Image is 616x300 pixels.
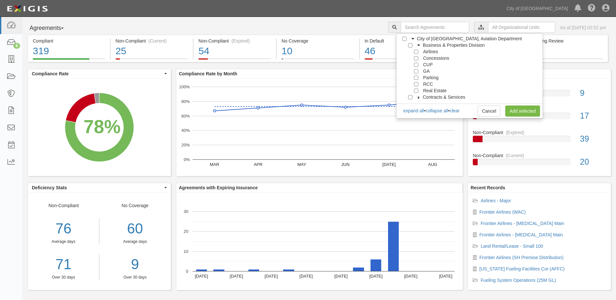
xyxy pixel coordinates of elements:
div: In Default [365,38,437,44]
span: Parking [423,75,438,80]
span: Compliance Rate [32,70,163,77]
div: (Current) [506,152,524,159]
div: 7 [531,44,603,58]
div: (Current) [148,38,167,44]
a: Non-Compliant(Current)20 [473,152,606,170]
div: Average days [28,239,99,244]
img: logo-5460c22ac91f19d4615b14bd174203de0afe785f0fc80cf4dbbc73dc1793850b.png [5,3,50,15]
text: 10 [183,249,188,254]
text: [DATE] [299,274,313,279]
input: Search Agreements [401,22,469,33]
div: 20 [575,156,611,168]
text: 0 [186,269,188,274]
div: Non-Compliant [28,202,99,280]
text: 100% [179,84,190,89]
a: No Coverage10 [277,58,359,63]
text: 80% [181,99,190,104]
div: 78% [83,114,120,140]
a: [US_STATE] Fueling Facilities Cor (AFFC) [479,266,564,271]
div: 46 [365,44,437,58]
a: Non-Compliant(Current)25 [111,58,193,63]
text: AUG [428,162,437,167]
span: Deficiency Stats [32,184,163,191]
text: [DATE] [369,274,383,279]
button: Agreements [28,22,76,35]
a: Frontier Airlines (SH Premise Distribution) [479,255,563,260]
a: No Coverage9 [473,83,606,106]
text: 30 [183,209,188,214]
div: Non-Compliant [468,152,611,159]
span: Business & Properties Division [423,43,485,48]
b: Agreements with Expiring Insurance [179,185,258,190]
text: JUN [341,162,349,167]
div: 54 [198,44,271,58]
a: Land Rental/Lease - Small 100 [481,244,543,249]
a: collapse all [426,108,448,113]
button: Compliance Rate [28,69,171,78]
a: Fueling System Operations (25M GL) [481,278,556,283]
div: 10 [282,44,354,58]
a: In Default46 [360,58,442,63]
span: Contracts & Services [423,94,465,100]
a: Add selected [505,106,540,117]
svg: A chart. [28,79,171,176]
div: • • [403,107,459,114]
text: [DATE] [439,274,452,279]
div: Non-Compliant [468,129,611,136]
a: Cancel [478,106,500,117]
text: [DATE] [195,274,208,279]
text: [DATE] [265,274,278,279]
svg: A chart. [176,193,463,290]
span: Real Estate [423,88,446,93]
a: In Default17 [473,106,606,129]
b: Compliance Rate by Month [179,71,237,76]
div: No Coverage [99,202,171,280]
div: Over 30 days [104,275,166,280]
input: All Organizational Units [488,22,555,33]
a: 9 [104,254,166,275]
div: 8 [13,43,20,49]
b: Recent Records [471,185,505,190]
div: 9 [575,87,611,99]
a: expand all [403,108,424,113]
div: As of [DATE] 02:52 pm [560,24,606,31]
span: Airlines [423,49,438,54]
a: Airlines - Major [481,198,511,203]
span: Concessions [423,56,449,61]
a: Compliant319 [28,58,110,63]
div: 17 [575,110,611,122]
a: Frontier Airlines (WAC) [479,209,526,215]
text: MAR [210,162,219,167]
a: Pending Review7 [526,58,608,63]
div: No Coverage [282,38,354,44]
span: RCC [423,81,433,87]
text: 20% [181,143,190,147]
text: 60% [181,113,190,118]
svg: A chart. [176,79,463,176]
text: 40% [181,128,190,133]
div: (Expired) [506,129,524,136]
button: Deficiency Stats [28,183,171,192]
div: Pending Review [531,38,603,44]
a: Non-Compliant(Expired)39 [473,129,606,152]
div: 319 [33,44,105,58]
text: [DATE] [382,162,396,167]
div: Average days [104,239,166,244]
text: [DATE] [404,274,417,279]
div: 39 [575,133,611,145]
a: Non-Compliant(Expired)54 [194,58,276,63]
text: 0% [183,157,190,162]
div: Non-Compliant (Expired) [198,38,271,44]
div: 76 [28,219,99,239]
a: clear [450,108,459,113]
span: City of [GEOGRAPHIC_DATA], Aviation Department [417,36,522,41]
text: [DATE] [334,274,348,279]
span: GA [423,69,430,74]
a: City of [GEOGRAPHIC_DATA] [503,2,571,15]
a: 71 [28,254,99,275]
div: 60 [104,219,166,239]
text: [DATE] [230,274,243,279]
